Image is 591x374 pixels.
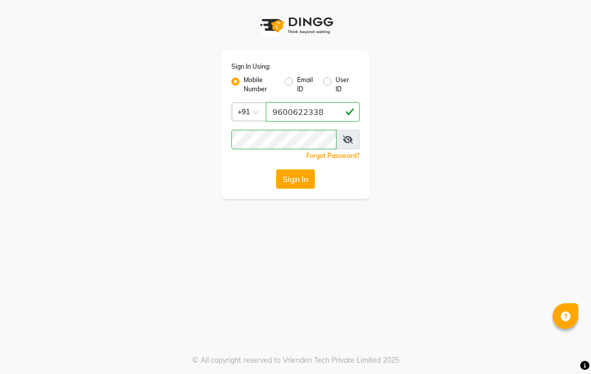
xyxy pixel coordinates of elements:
iframe: chat widget [548,333,581,364]
label: Email ID [297,75,314,94]
label: User ID [336,75,351,94]
label: Sign In Using: [231,62,270,71]
label: Mobile Number [244,75,277,94]
input: Username [266,102,360,122]
img: logo1.svg [254,10,337,41]
input: Username [231,130,337,149]
a: Forgot Password? [306,152,360,160]
button: Sign In [276,169,315,189]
